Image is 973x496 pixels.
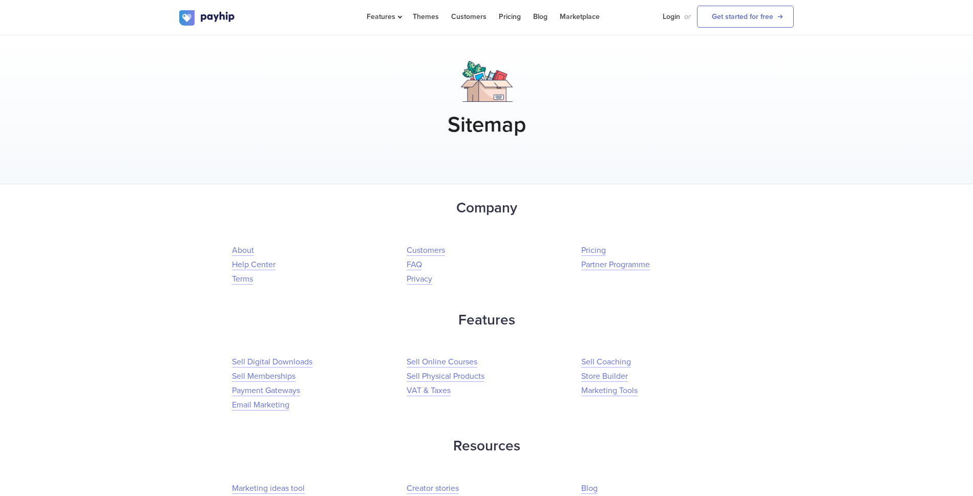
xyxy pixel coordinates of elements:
a: Sell Memberships [232,371,295,382]
h1: Sitemap [179,112,794,138]
a: Privacy [407,274,432,285]
a: Blog [581,483,598,494]
h2: Features [179,307,794,334]
h2: Company [179,195,794,222]
a: Store Builder [581,371,628,382]
a: Terms [232,274,253,285]
a: Sell Physical Products [407,371,484,382]
img: logo.svg [179,10,236,26]
span: Features [367,12,400,21]
a: Help Center [232,260,276,270]
a: Pricing [581,245,606,256]
a: Marketing Tools [581,385,638,396]
a: Sell Digital Downloads [232,357,312,368]
a: Sell Online Courses [407,357,477,368]
a: Email Marketing [232,400,289,411]
a: Sell Coaching [581,357,631,368]
a: FAQ [407,260,422,270]
a: Payment Gateways [232,385,300,396]
a: About [232,245,254,256]
h2: Resources [179,433,794,460]
img: box.png [461,61,513,102]
a: Marketing ideas tool [232,483,305,494]
a: Creator stories [407,483,459,494]
a: Customers [407,245,445,256]
a: VAT & Taxes [407,385,451,396]
a: Partner Programme [581,260,650,270]
a: Get started for free [697,6,794,28]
